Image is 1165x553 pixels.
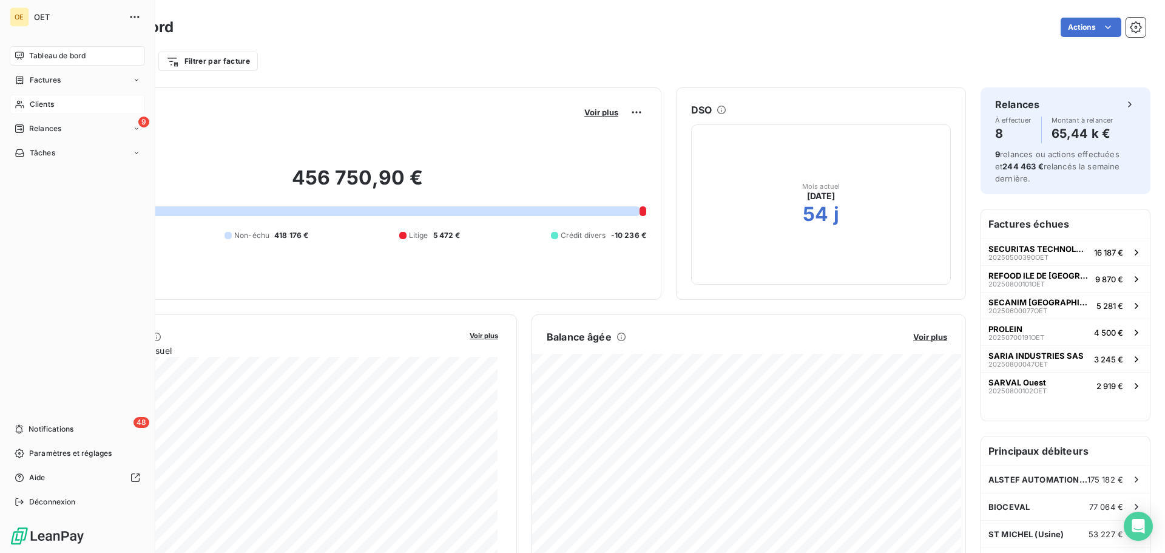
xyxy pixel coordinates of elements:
span: ST MICHEL (Usine) [988,529,1064,539]
span: [DATE] [807,190,836,202]
button: Actions [1061,18,1121,37]
span: ALSTEF AUTOMATION S.A [988,475,1087,484]
h2: 54 [803,202,828,226]
span: relances ou actions effectuées et relancés la semaine dernière. [995,149,1120,183]
h2: j [834,202,839,226]
span: 2 919 € [1096,381,1123,391]
span: 9 [138,117,149,127]
span: Déconnexion [29,497,76,507]
button: SECURITAS TECHNOLOGY SERVICES20250500390OET16 187 € [981,239,1150,265]
span: 77 064 € [1089,502,1123,512]
span: SARIA INDUSTRIES SAS [988,351,1084,361]
span: 4 500 € [1094,328,1123,338]
span: 16 187 € [1094,248,1123,257]
span: 9 870 € [1095,274,1123,284]
span: BIOCEVAL [988,502,1030,512]
h6: DSO [691,103,712,117]
span: 48 [133,417,149,428]
span: 20250700191OET [988,334,1044,341]
span: À effectuer [995,117,1032,124]
button: PROLEIN20250700191OET4 500 € [981,319,1150,345]
span: 175 182 € [1087,475,1123,484]
span: Montant à relancer [1052,117,1113,124]
span: SECANIM [GEOGRAPHIC_DATA] [988,297,1092,307]
span: Non-échu [234,230,269,241]
h6: Balance âgée [547,330,612,344]
button: SARVAL Ouest20250800102OET2 919 € [981,372,1150,399]
span: 9 [995,149,1000,159]
span: 418 176 € [274,230,308,241]
span: 5 472 € [433,230,461,241]
span: Voir plus [470,331,498,340]
span: OET [34,12,121,22]
span: Voir plus [913,332,947,342]
span: Notifications [29,424,73,435]
button: REFOOD ILE DE [GEOGRAPHIC_DATA]20250800101OET9 870 € [981,265,1150,292]
button: Filtrer par facture [158,52,258,71]
button: Voir plus [910,331,951,342]
h6: Relances [995,97,1039,112]
span: SECURITAS TECHNOLOGY SERVICES [988,244,1089,254]
div: Open Intercom Messenger [1124,512,1153,541]
img: Logo LeanPay [10,526,85,546]
span: Relances [29,123,61,134]
span: Aide [29,472,46,483]
h4: 8 [995,124,1032,143]
span: 20250800047OET [988,361,1048,368]
span: 5 281 € [1096,301,1123,311]
span: REFOOD ILE DE [GEOGRAPHIC_DATA] [988,271,1090,280]
span: -10 236 € [611,230,646,241]
span: 53 227 € [1089,529,1123,539]
span: SARVAL Ouest [988,378,1046,387]
span: 244 463 € [1002,161,1043,171]
button: SARIA INDUSTRIES SAS20250800047OET3 245 € [981,345,1150,372]
span: 20250500390OET [988,254,1048,261]
span: 20250800101OET [988,280,1045,288]
button: Voir plus [466,330,502,341]
span: 20250800102OET [988,387,1047,395]
span: Mois actuel [802,183,840,190]
h4: 65,44 k € [1052,124,1113,143]
h6: Principaux débiteurs [981,436,1150,466]
button: SECANIM [GEOGRAPHIC_DATA]20250600077OET5 281 € [981,292,1150,319]
span: PROLEIN [988,324,1022,334]
a: Aide [10,468,145,487]
div: OE [10,7,29,27]
span: Litige [409,230,428,241]
button: Voir plus [581,107,622,118]
span: Clients [30,99,54,110]
span: Factures [30,75,61,86]
span: 3 245 € [1094,355,1123,364]
span: Chiffre d'affaires mensuel [69,344,461,357]
h2: 456 750,90 € [69,166,646,202]
h6: Factures échues [981,209,1150,239]
span: Paramètres et réglages [29,448,112,459]
span: Tâches [30,148,55,158]
span: Voir plus [584,107,618,117]
span: Tableau de bord [29,50,86,61]
span: 20250600077OET [988,307,1047,314]
span: Crédit divers [561,230,606,241]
